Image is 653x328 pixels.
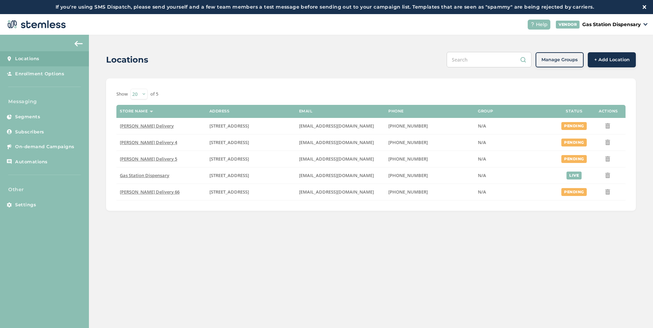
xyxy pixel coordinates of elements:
span: [STREET_ADDRESS] [209,189,249,195]
label: (818) 561-0790 [388,140,471,145]
label: Show [116,91,128,98]
span: [PHONE_NUMBER] [388,172,428,178]
button: + Add Location [588,52,636,67]
label: Hazel Delivery 4 [120,140,203,145]
div: live [566,172,582,179]
label: Phone [388,109,404,113]
label: Address [209,109,230,113]
button: Manage Groups [536,52,584,67]
img: icon-arrow-back-accent-c549486e.svg [75,41,83,46]
label: Store name [120,109,148,113]
label: 17523 Ventura Boulevard [209,173,292,178]
span: Automations [15,158,48,165]
label: 17523 Ventura Boulevard [209,140,292,145]
span: Segments [15,113,40,120]
span: [STREET_ADDRESS] [209,156,249,162]
span: [STREET_ADDRESS] [209,139,249,145]
span: Help [536,21,548,28]
span: [EMAIL_ADDRESS][DOMAIN_NAME] [299,139,374,145]
label: Group [478,109,493,113]
input: Search [447,52,531,67]
span: [PHONE_NUMBER] [388,156,428,162]
img: icon_down-arrow-small-66adaf34.svg [643,23,648,26]
span: Enrollment Options [15,70,64,77]
span: [PERSON_NAME] Delivery [120,123,174,129]
label: N/A [478,173,553,178]
h2: Locations [106,54,148,66]
span: Subscribers [15,129,44,135]
label: N/A [478,189,553,195]
label: (818) 561-0790 [388,173,471,178]
label: N/A [478,123,553,129]
img: icon-sort-1e1d7615.svg [150,111,153,112]
label: 17523 Ventura Boulevard [209,123,292,129]
span: [STREET_ADDRESS] [209,123,249,129]
label: Status [566,109,582,113]
label: 17523 Ventura Boulevard [209,189,292,195]
span: + Add Location [594,56,630,63]
p: Gas Station Dispensary [582,21,641,28]
label: Gas Station Dispensary [120,173,203,178]
span: [EMAIL_ADDRESS][DOMAIN_NAME] [299,156,374,162]
label: Hazel Delivery 5 [120,156,203,162]
label: arman91488@gmail.com [299,156,382,162]
img: icon-help-white-03924b79.svg [530,22,535,26]
label: (818) 561-0790 [388,156,471,162]
span: Locations [15,55,39,62]
div: pending [561,155,587,163]
span: [PERSON_NAME] Delivery 66 [120,189,180,195]
label: of 5 [150,91,158,98]
span: [EMAIL_ADDRESS][DOMAIN_NAME] [299,123,374,129]
div: pending [561,122,587,130]
span: [EMAIL_ADDRESS][DOMAIN_NAME] [299,172,374,178]
label: N/A [478,156,553,162]
div: VENDOR [556,21,580,29]
label: Hazel Delivery [120,123,203,129]
label: arman91488@gmail.com [299,140,382,145]
iframe: Chat Widget [619,295,653,328]
label: arman91488@gmail.com [299,123,382,129]
span: On-demand Campaigns [15,143,75,150]
span: [PHONE_NUMBER] [388,139,428,145]
th: Actions [591,105,626,118]
label: (818) 561-0790 [388,189,471,195]
span: [STREET_ADDRESS] [209,172,249,178]
span: [PERSON_NAME] Delivery 5 [120,156,177,162]
span: [PERSON_NAME] Delivery 4 [120,139,177,145]
label: If you're using SMS Dispatch, please send yourself and a few team members a test message before s... [7,3,643,11]
img: icon-close-white-1ed751a3.svg [643,5,646,9]
span: Manage Groups [541,56,578,63]
label: N/A [478,140,553,145]
span: Settings [15,201,36,208]
span: [PHONE_NUMBER] [388,189,428,195]
div: pending [561,188,587,196]
img: logo-dark-0685b13c.svg [5,18,66,31]
span: [EMAIL_ADDRESS][DOMAIN_NAME] [299,189,374,195]
label: Hazel Delivery 66 [120,189,203,195]
label: arman91488@gmail.com [299,189,382,195]
label: arman91488@gmail.com [299,173,382,178]
div: pending [561,139,587,146]
span: Gas Station Dispensary [120,172,169,178]
label: (818) 561-0790 [388,123,471,129]
span: [PHONE_NUMBER] [388,123,428,129]
label: 17523 Ventura Boulevard [209,156,292,162]
label: Email [299,109,313,113]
